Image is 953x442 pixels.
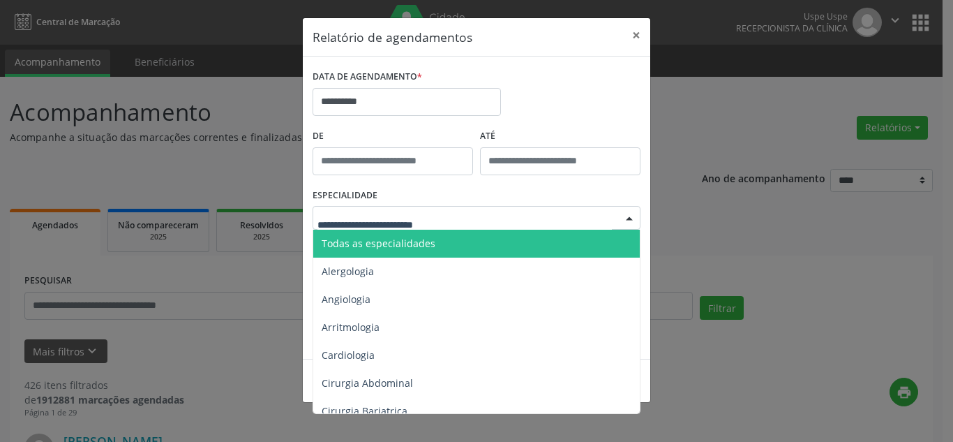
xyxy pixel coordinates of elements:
[322,376,413,390] span: Cirurgia Abdominal
[622,18,650,52] button: Close
[313,66,422,88] label: DATA DE AGENDAMENTO
[322,293,370,306] span: Angiologia
[313,126,473,147] label: De
[322,321,380,334] span: Arritmologia
[480,126,640,147] label: ATÉ
[322,265,374,278] span: Alergologia
[313,185,377,207] label: ESPECIALIDADE
[313,28,472,46] h5: Relatório de agendamentos
[322,237,435,250] span: Todas as especialidades
[322,348,375,362] span: Cardiologia
[322,404,407,418] span: Cirurgia Bariatrica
